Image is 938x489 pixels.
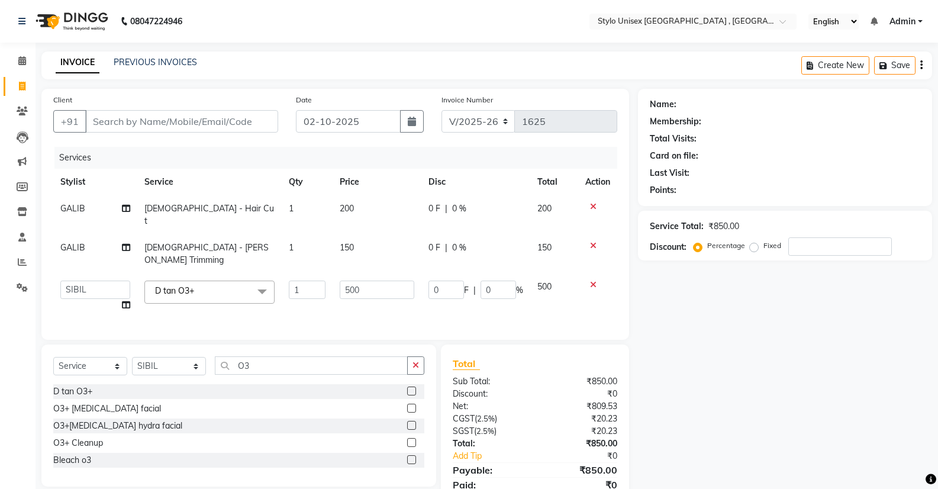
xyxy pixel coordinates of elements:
[535,425,626,437] div: ₹20.23
[114,57,197,67] a: PREVIOUS INVOICES
[53,169,137,195] th: Stylist
[535,375,626,388] div: ₹850.00
[445,202,447,215] span: |
[874,56,916,75] button: Save
[194,285,199,296] a: x
[53,454,91,467] div: Bleach o3
[650,150,698,162] div: Card on file:
[464,284,469,297] span: F
[53,385,92,398] div: D tan O3+
[444,388,535,400] div: Discount:
[441,95,493,105] label: Invoice Number
[340,242,354,253] span: 150
[289,203,294,214] span: 1
[537,203,552,214] span: 200
[535,437,626,450] div: ₹850.00
[707,240,745,251] label: Percentage
[60,242,85,253] span: GALIB
[453,413,475,424] span: CGST
[650,184,676,197] div: Points:
[56,52,99,73] a: INVOICE
[137,169,282,195] th: Service
[30,5,111,38] img: logo
[801,56,869,75] button: Create New
[578,169,617,195] th: Action
[60,203,85,214] span: GALIB
[537,242,552,253] span: 150
[452,202,466,215] span: 0 %
[550,450,626,462] div: ₹0
[453,426,474,436] span: SGST
[53,403,161,415] div: O3+ [MEDICAL_DATA] facial
[340,203,354,214] span: 200
[516,284,523,297] span: %
[535,463,626,477] div: ₹850.00
[85,110,278,133] input: Search by Name/Mobile/Email/Code
[452,242,466,254] span: 0 %
[333,169,421,195] th: Price
[53,110,86,133] button: +91
[289,242,294,253] span: 1
[535,400,626,413] div: ₹809.53
[444,375,535,388] div: Sub Total:
[535,413,626,425] div: ₹20.23
[155,285,194,296] span: D tan O3+
[650,133,697,145] div: Total Visits:
[444,463,535,477] div: Payable:
[650,241,686,253] div: Discount:
[428,242,440,254] span: 0 F
[215,356,408,375] input: Search or Scan
[296,95,312,105] label: Date
[144,203,274,226] span: [DEMOGRAPHIC_DATA] - Hair Cut
[445,242,447,254] span: |
[421,169,530,195] th: Disc
[444,400,535,413] div: Net:
[144,242,269,265] span: [DEMOGRAPHIC_DATA] - [PERSON_NAME] Trimming
[650,167,689,179] div: Last Visit:
[763,240,781,251] label: Fixed
[530,169,579,195] th: Total
[708,220,739,233] div: ₹850.00
[53,420,182,432] div: O3+[MEDICAL_DATA] hydra facial
[650,115,701,128] div: Membership:
[537,281,552,292] span: 500
[53,95,72,105] label: Client
[535,388,626,400] div: ₹0
[428,202,440,215] span: 0 F
[444,425,535,437] div: ( )
[650,98,676,111] div: Name:
[477,414,495,423] span: 2.5%
[473,284,476,297] span: |
[453,358,480,370] span: Total
[53,437,103,449] div: O3+ Cleanup
[444,437,535,450] div: Total:
[54,147,626,169] div: Services
[889,15,916,28] span: Admin
[444,413,535,425] div: ( )
[444,450,550,462] a: Add Tip
[282,169,333,195] th: Qty
[650,220,704,233] div: Service Total:
[130,5,182,38] b: 08047224946
[476,426,494,436] span: 2.5%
